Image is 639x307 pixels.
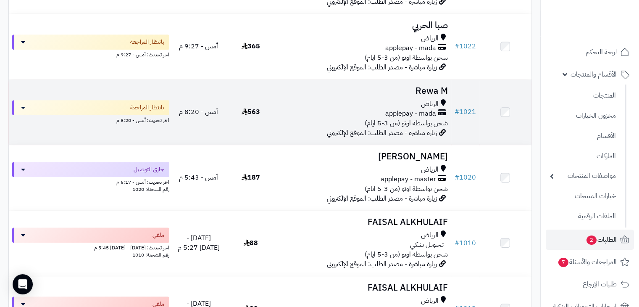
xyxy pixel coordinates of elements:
span: 2 [586,235,597,245]
img: logo-2.png [582,6,631,24]
span: الرياض [421,165,439,175]
span: أمس - 8:20 م [179,107,218,117]
span: رقم الشحنة: 1010 [132,251,169,259]
a: خيارات المنتجات [546,187,620,205]
a: الملفات الرقمية [546,207,620,225]
span: # [455,107,459,117]
div: اخر تحديث: أمس - 6:17 م [12,177,169,186]
span: شحن بواسطة اوتو (من 3-5 ايام) [365,249,448,259]
span: أمس - 5:43 م [179,172,218,183]
a: الأقسام [546,127,620,145]
a: المراجعات والأسئلة7 [546,252,634,272]
span: الطلبات [586,234,617,246]
span: الرياض [421,296,439,306]
span: تـحـويـل بـنـكـي [410,240,444,250]
span: زيارة مباشرة - مصدر الطلب: الموقع الإلكتروني [327,193,437,204]
span: زيارة مباشرة - مصدر الطلب: الموقع الإلكتروني [327,62,437,72]
span: شحن بواسطة اوتو (من 3-5 ايام) [365,184,448,194]
span: شحن بواسطة اوتو (من 3-5 ايام) [365,53,448,63]
span: applepay - mada [385,43,436,53]
span: ملغي [153,231,164,239]
a: الطلبات2 [546,230,634,250]
a: #1022 [455,41,476,51]
span: applepay - mada [385,109,436,119]
span: 88 [244,238,258,248]
span: # [455,238,459,248]
span: 187 [242,172,260,183]
span: 563 [242,107,260,117]
span: الأقسام والمنتجات [571,69,617,80]
a: طلبات الإرجاع [546,274,634,294]
span: طلبات الإرجاع [583,278,617,290]
div: Open Intercom Messenger [13,274,33,294]
a: لوحة التحكم [546,42,634,62]
h3: FAISAL ALKHULAIF [280,283,447,293]
a: #1020 [455,172,476,183]
a: مواصفات المنتجات [546,167,620,185]
a: مخزون الخيارات [546,107,620,125]
span: # [455,172,459,183]
span: بانتظار المراجعة [130,103,164,112]
span: زيارة مباشرة - مصدر الطلب: الموقع الإلكتروني [327,128,437,138]
a: #1010 [455,238,476,248]
span: 365 [242,41,260,51]
div: اخر تحديث: أمس - 9:27 م [12,50,169,58]
span: رقم الشحنة: 1020 [132,185,169,193]
span: شحن بواسطة اوتو (من 3-5 ايام) [365,118,448,128]
div: اخر تحديث: أمس - 8:20 م [12,115,169,124]
span: لوحة التحكم [586,46,617,58]
span: 7 [558,257,569,267]
h3: Rewa M [280,86,447,96]
span: applepay - master [381,175,436,184]
span: الرياض [421,99,439,109]
a: المنتجات [546,87,620,105]
span: الرياض [421,34,439,43]
span: أمس - 9:27 م [179,41,218,51]
span: [DATE] - [DATE] 5:27 م [178,233,220,253]
span: # [455,41,459,51]
span: المراجعات والأسئلة [557,256,617,268]
span: جاري التوصيل [134,165,164,174]
span: بانتظار المراجعة [130,38,164,46]
a: الماركات [546,147,620,165]
h3: صبا الحربي [280,21,447,30]
h3: [PERSON_NAME] [280,152,447,161]
span: الرياض [421,230,439,240]
h3: FAISAL ALKHULAIF [280,217,447,227]
span: زيارة مباشرة - مصدر الطلب: الموقع الإلكتروني [327,259,437,269]
div: اخر تحديث: [DATE] - [DATE] 5:45 م [12,243,169,251]
a: #1021 [455,107,476,117]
